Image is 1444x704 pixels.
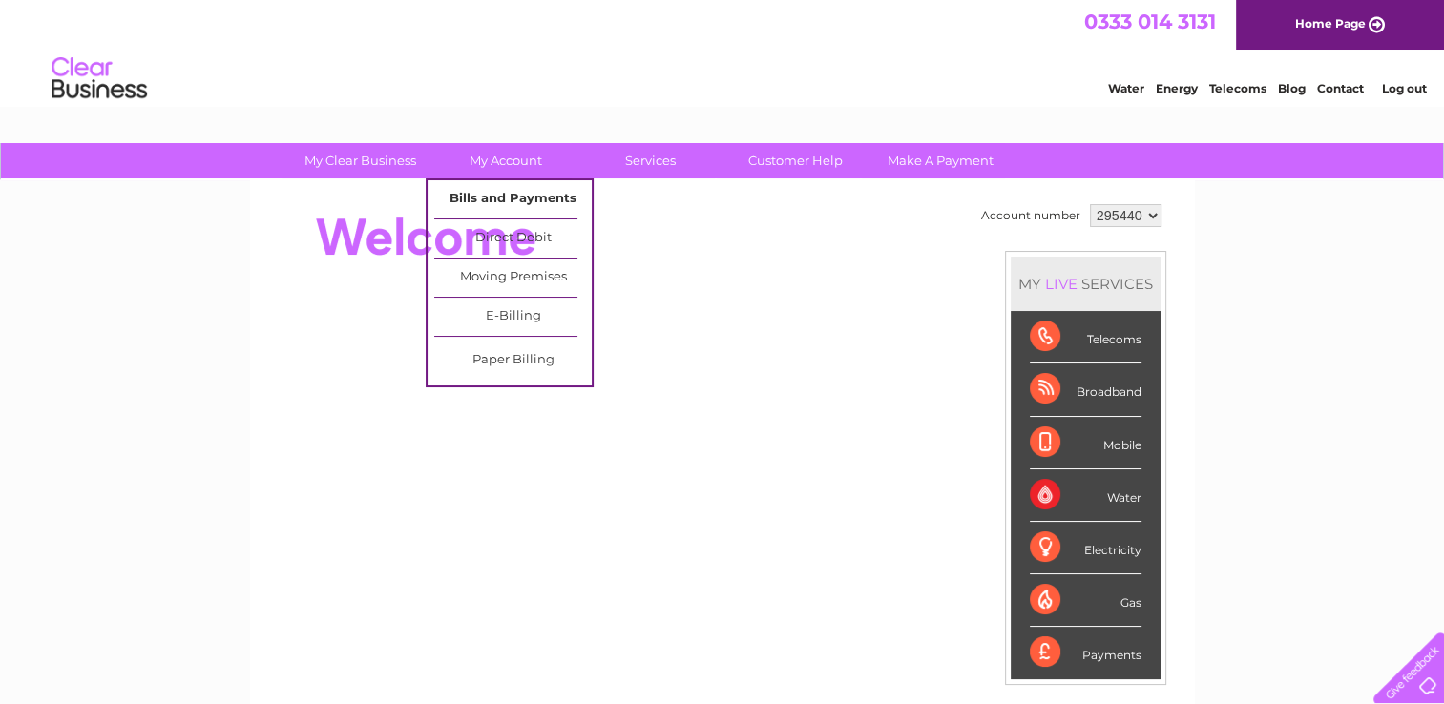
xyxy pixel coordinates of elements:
[862,143,1019,178] a: Make A Payment
[434,259,592,297] a: Moving Premises
[717,143,874,178] a: Customer Help
[1030,574,1141,627] div: Gas
[1278,81,1306,95] a: Blog
[434,342,592,380] a: Paper Billing
[1030,522,1141,574] div: Electricity
[1156,81,1198,95] a: Energy
[1381,81,1426,95] a: Log out
[572,143,729,178] a: Services
[427,143,584,178] a: My Account
[434,298,592,336] a: E-Billing
[1030,469,1141,522] div: Water
[1030,417,1141,469] div: Mobile
[272,10,1174,93] div: Clear Business is a trading name of Verastar Limited (registered in [GEOGRAPHIC_DATA] No. 3667643...
[434,180,592,218] a: Bills and Payments
[1030,311,1141,363] div: Telecoms
[1030,363,1141,416] div: Broadband
[1108,81,1144,95] a: Water
[1030,627,1141,678] div: Payments
[51,50,148,108] img: logo.png
[1011,257,1161,311] div: MY SERVICES
[282,143,439,178] a: My Clear Business
[1041,275,1081,293] div: LIVE
[434,219,592,258] a: Direct Debit
[1084,10,1216,33] a: 0333 014 3131
[976,199,1085,232] td: Account number
[1317,81,1364,95] a: Contact
[1209,81,1266,95] a: Telecoms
